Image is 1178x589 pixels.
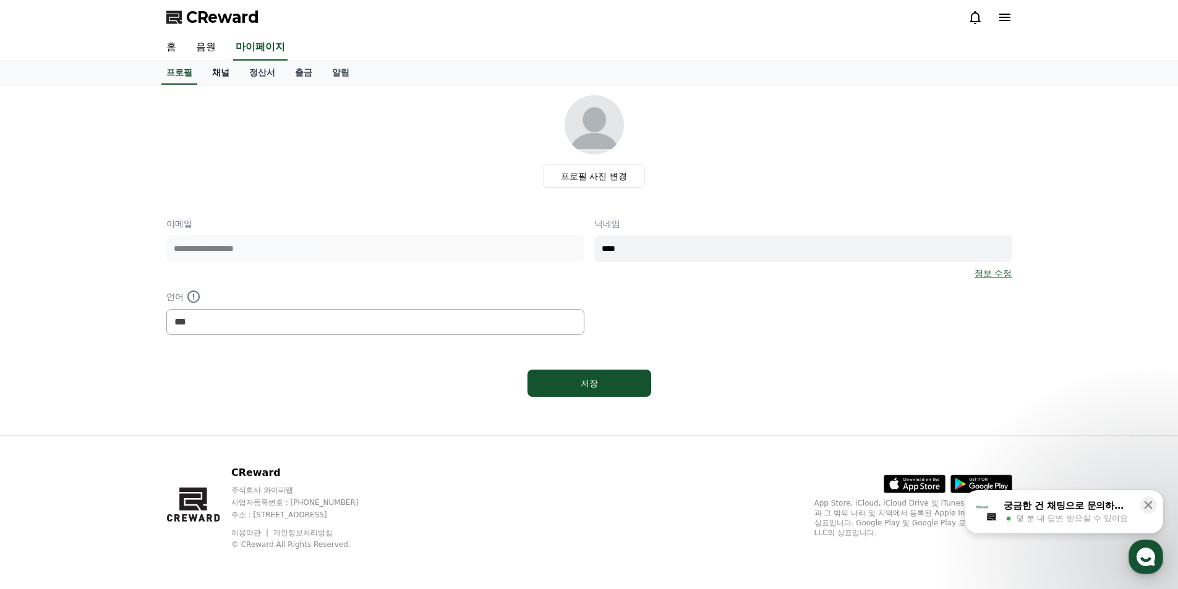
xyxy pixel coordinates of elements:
[231,498,382,507] p: 사업자등록번호 : [PHONE_NUMBER]
[527,370,651,397] button: 저장
[552,377,626,389] div: 저장
[39,410,46,420] span: 홈
[166,7,259,27] a: CReward
[231,485,382,495] p: 주식회사 와이피랩
[975,267,1012,279] a: 정보 수정
[543,164,645,188] label: 프로필 사진 변경
[166,289,584,304] p: 언어
[4,392,82,423] a: 홈
[186,7,259,27] span: CReward
[231,540,382,549] p: © CReward All Rights Reserved.
[814,498,1012,538] p: App Store, iCloud, iCloud Drive 및 iTunes Store는 미국과 그 밖의 나라 및 지역에서 등록된 Apple Inc.의 서비스 상표입니다. Goo...
[285,61,322,85] a: 출금
[161,61,197,85] a: 프로필
[239,61,285,85] a: 정산서
[231,465,382,480] p: CReward
[565,95,624,155] img: profile_image
[160,392,237,423] a: 설정
[156,35,186,61] a: 홈
[191,410,206,420] span: 설정
[231,528,270,537] a: 이용약관
[233,35,288,61] a: 마이페이지
[166,218,584,230] p: 이메일
[186,35,226,61] a: 음원
[231,510,382,520] p: 주소 : [STREET_ADDRESS]
[322,61,359,85] a: 알림
[273,528,333,537] a: 개인정보처리방침
[594,218,1012,230] p: 닉네임
[113,411,128,421] span: 대화
[202,61,239,85] a: 채널
[82,392,160,423] a: 대화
